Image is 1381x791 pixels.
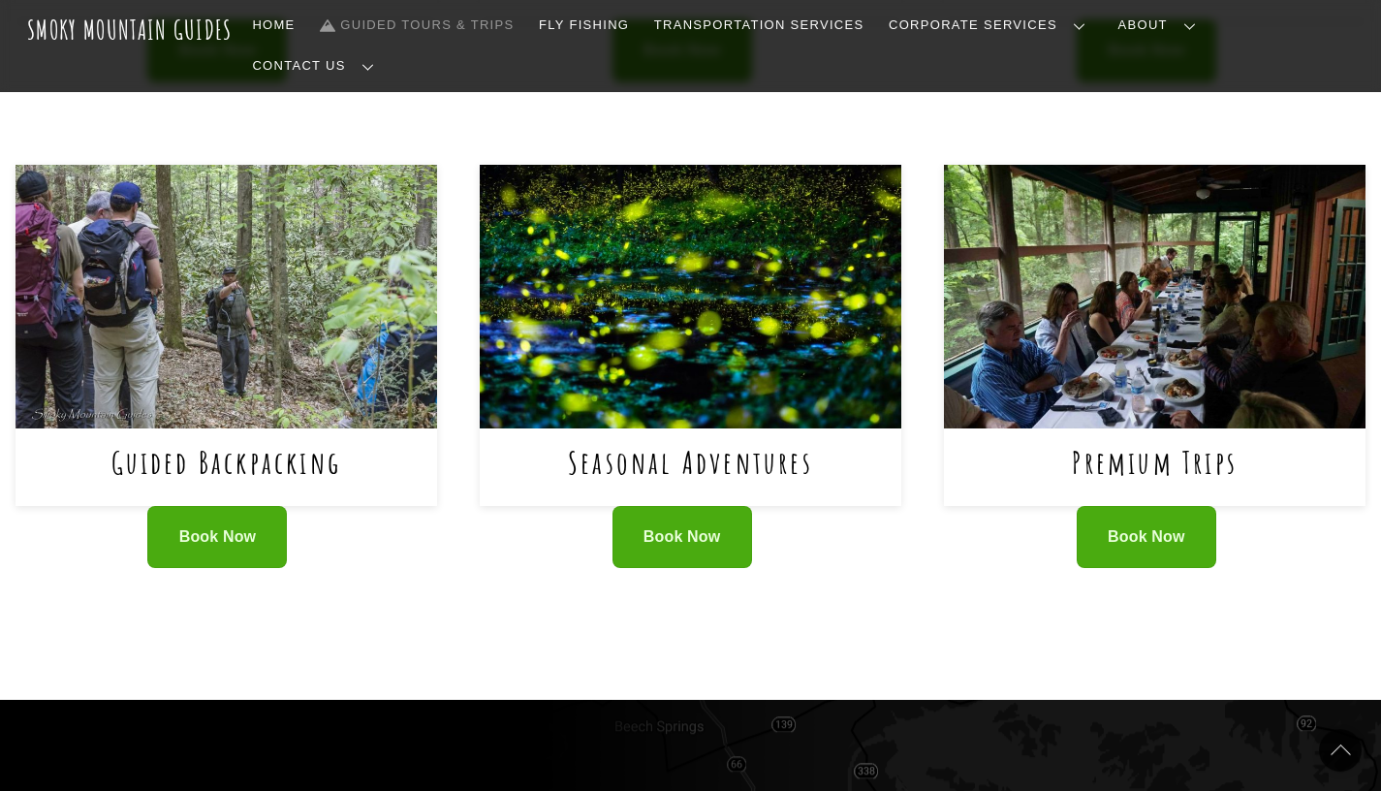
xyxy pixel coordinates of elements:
[27,14,233,46] a: Smoky Mountain Guides
[1111,5,1211,46] a: About
[111,442,342,482] a: Guided Backpacking
[1077,506,1216,569] a: Book Now
[568,442,813,482] a: Seasonal Adventures
[16,165,437,428] img: Guided Backpacking
[312,5,521,46] a: Guided Tours & Trips
[1108,527,1185,548] span: Book Now
[643,527,721,548] span: Book Now
[646,5,871,46] a: Transportation Services
[1072,442,1238,482] a: Premium Trips
[881,5,1101,46] a: Corporate Services
[531,5,637,46] a: Fly Fishing
[179,527,257,548] span: Book Now
[612,506,752,569] a: Book Now
[480,165,901,428] img: Seasonal Adventures
[245,5,303,46] a: Home
[147,506,287,569] a: Book Now
[944,165,1365,428] img: Premium Trips
[245,46,390,86] a: Contact Us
